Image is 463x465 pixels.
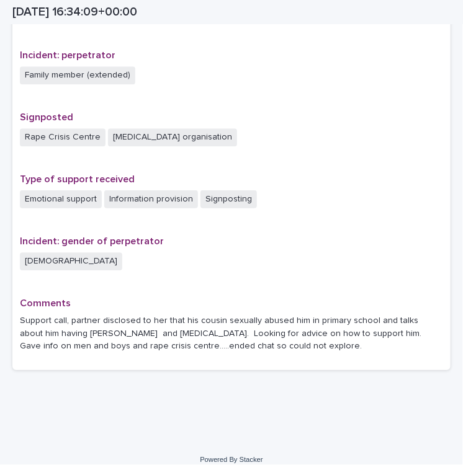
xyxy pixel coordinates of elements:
span: Emotional support [20,190,102,208]
span: Signposted [20,112,73,122]
span: Rape Crisis Centre [20,128,106,146]
span: [DEMOGRAPHIC_DATA] [20,252,122,270]
span: Information provision [104,190,198,208]
span: Type of support received [20,174,135,184]
span: Comments [20,298,71,308]
span: Signposting [200,190,257,208]
span: Incident: perpetrator [20,50,115,60]
span: Family member (extended) [20,66,135,84]
h2: [DATE] 16:34:09+00:00 [12,5,137,19]
p: Support call, partner disclosed to her that his cousin sexually abused him in primary school and ... [20,314,443,353]
span: [MEDICAL_DATA] organisation [108,128,237,146]
span: Incident: gender of perpetrator [20,236,164,246]
a: Powered By Stacker [200,456,263,463]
